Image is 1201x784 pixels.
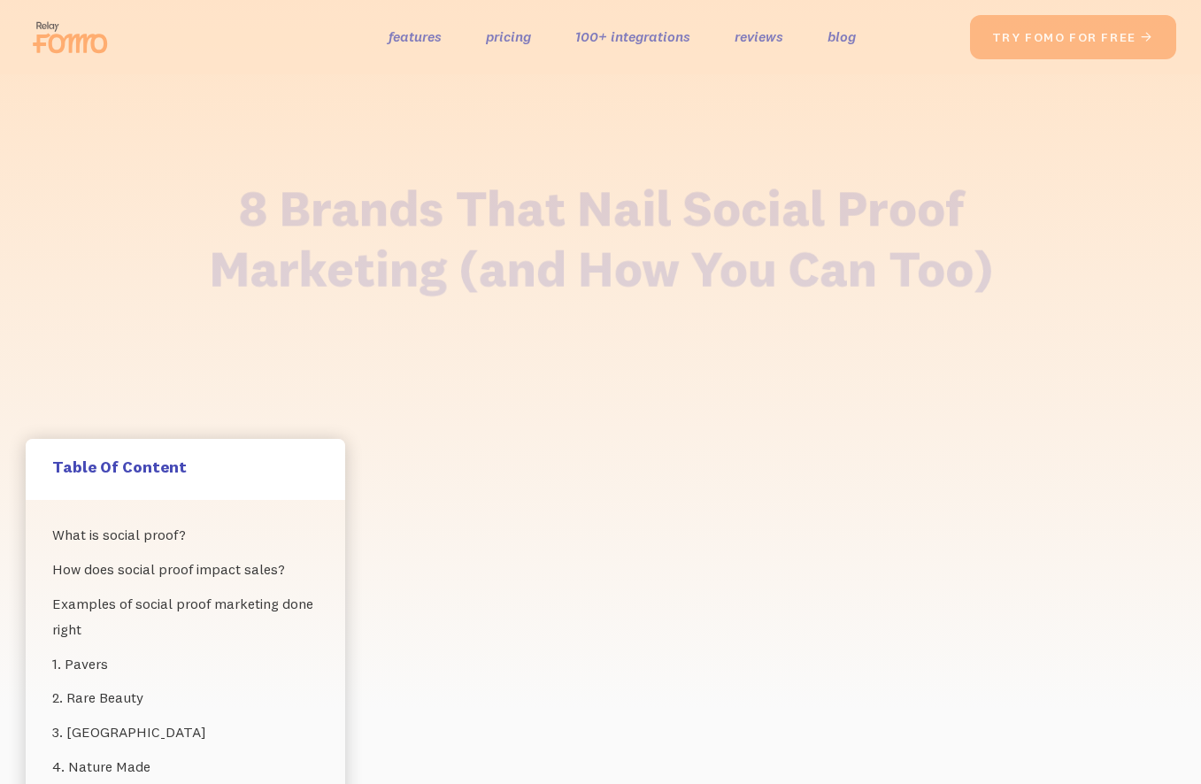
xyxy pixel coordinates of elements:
[52,552,319,587] a: How does social proof impact sales?
[828,24,856,50] a: blog
[575,24,690,50] a: 100+ integrations
[970,15,1176,59] a: try fomo for free
[389,24,442,50] a: features
[52,587,319,647] a: Examples of social proof marketing done right
[52,715,319,749] a: 3. [GEOGRAPHIC_DATA]
[52,647,319,681] a: 1. Pavers
[52,518,319,552] a: What is social proof?
[735,24,783,50] a: reviews
[52,680,319,715] a: 2. Rare Beauty
[486,24,531,50] a: pricing
[52,749,319,784] a: 4. Nature Made
[1140,29,1154,45] span: 
[160,178,1041,298] h1: 8 Brands That Nail Social Proof Marketing (and How You Can Too)
[52,457,319,477] h5: Table Of Content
